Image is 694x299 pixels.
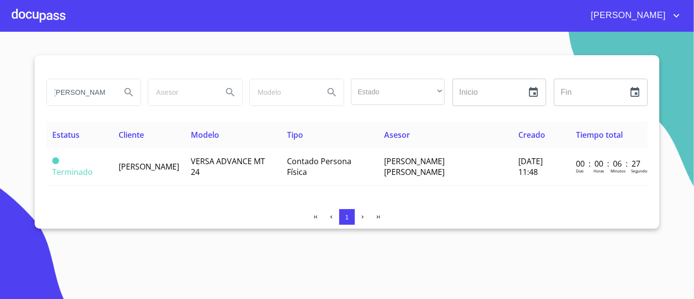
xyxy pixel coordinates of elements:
span: Creado [518,129,545,140]
p: Horas [593,168,604,173]
button: Search [219,81,242,104]
button: account of current user [584,8,682,23]
input: search [148,79,215,106]
p: Minutos [611,168,626,173]
span: Cliente [119,129,144,140]
span: Asesor [385,129,410,140]
span: Tiempo total [576,129,623,140]
span: Terminado [52,167,93,177]
span: [DATE] 11:48 [518,156,543,177]
button: 1 [339,209,355,225]
span: 1 [345,214,348,221]
span: Terminado [52,157,59,164]
span: VERSA ADVANCE MT 24 [191,156,265,177]
button: Search [320,81,344,104]
button: Search [117,81,141,104]
div: ​ [351,79,445,105]
span: [PERSON_NAME] [119,161,179,172]
span: [PERSON_NAME] [PERSON_NAME] [385,156,445,177]
span: Contado Persona Física [287,156,351,177]
input: search [250,79,316,106]
input: search [47,79,113,106]
p: Segundos [631,168,649,173]
p: Dias [576,168,584,173]
span: Tipo [287,129,303,140]
span: Modelo [191,129,219,140]
span: Estatus [52,129,80,140]
p: 00 : 00 : 06 : 27 [576,158,642,169]
span: [PERSON_NAME] [584,8,671,23]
